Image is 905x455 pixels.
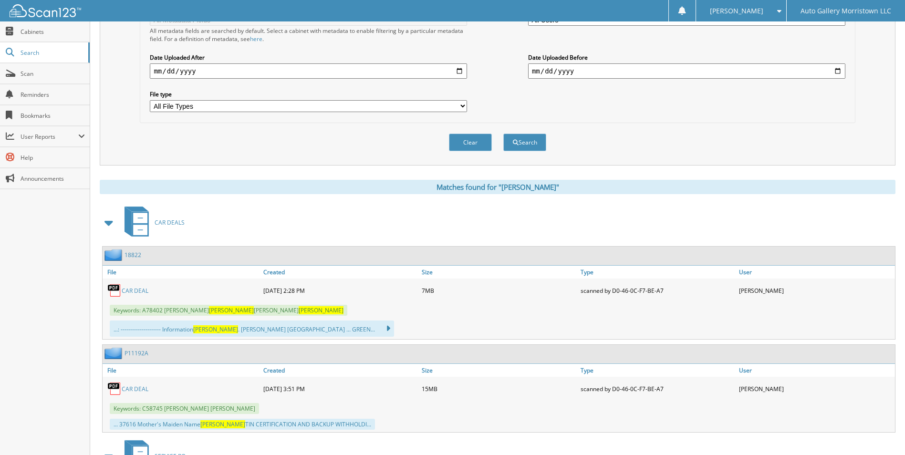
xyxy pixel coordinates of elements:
span: Auto Gallery Morristown LLC [801,8,891,14]
img: folder2.png [104,347,125,359]
span: [PERSON_NAME] [299,306,343,314]
span: [PERSON_NAME] [710,8,763,14]
button: Search [503,134,546,151]
span: CAR DEALS [155,218,185,227]
img: scan123-logo-white.svg [10,4,81,17]
a: Size [419,364,578,377]
a: Created [261,266,419,279]
a: P11192A [125,349,148,357]
span: Help [21,154,85,162]
span: Keywords: A78402 [PERSON_NAME] [PERSON_NAME] [110,305,347,316]
img: PDF.png [107,382,122,396]
span: [PERSON_NAME] [200,420,245,428]
div: [PERSON_NAME] [737,379,895,398]
span: Search [21,49,83,57]
a: User [737,364,895,377]
label: Date Uploaded After [150,53,467,62]
a: CAR DEAL [122,385,148,393]
div: Matches found for "[PERSON_NAME]" [100,180,895,194]
a: 18822 [125,251,141,259]
span: User Reports [21,133,78,141]
input: start [150,63,467,79]
span: Scan [21,70,85,78]
a: User [737,266,895,279]
span: Bookmarks [21,112,85,120]
a: File [103,364,261,377]
span: Reminders [21,91,85,99]
div: scanned by D0-46-0C-F7-BE-A7 [578,281,737,300]
img: folder2.png [104,249,125,261]
a: Created [261,364,419,377]
a: File [103,266,261,279]
div: [PERSON_NAME] [737,281,895,300]
a: Type [578,266,737,279]
span: Cabinets [21,28,85,36]
span: [PERSON_NAME] [209,306,254,314]
div: 7MB [419,281,578,300]
div: All metadata fields are searched by default. Select a cabinet with metadata to enable filtering b... [150,27,467,43]
div: [DATE] 3:51 PM [261,379,419,398]
iframe: Chat Widget [857,409,905,455]
a: Size [419,266,578,279]
a: CAR DEALS [119,204,185,241]
div: 15MB [419,379,578,398]
a: Type [578,364,737,377]
div: ...: --------------------- Information . [PERSON_NAME] [GEOGRAPHIC_DATA] ... GREEN... [110,321,394,337]
a: CAR DEAL [122,287,148,295]
div: scanned by D0-46-0C-F7-BE-A7 [578,379,737,398]
label: File type [150,90,467,98]
span: [PERSON_NAME] [193,325,238,333]
span: Keywords: C58745 [PERSON_NAME] [PERSON_NAME] [110,403,259,414]
div: [DATE] 2:28 PM [261,281,419,300]
input: end [528,63,845,79]
img: PDF.png [107,283,122,298]
span: Announcements [21,175,85,183]
label: Date Uploaded Before [528,53,845,62]
a: here [250,35,262,43]
div: ... 37616 Mother's Maiden Name TIN CERTIFICATION AND BACKUP WITHHOLDI... [110,419,375,430]
button: Clear [449,134,492,151]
